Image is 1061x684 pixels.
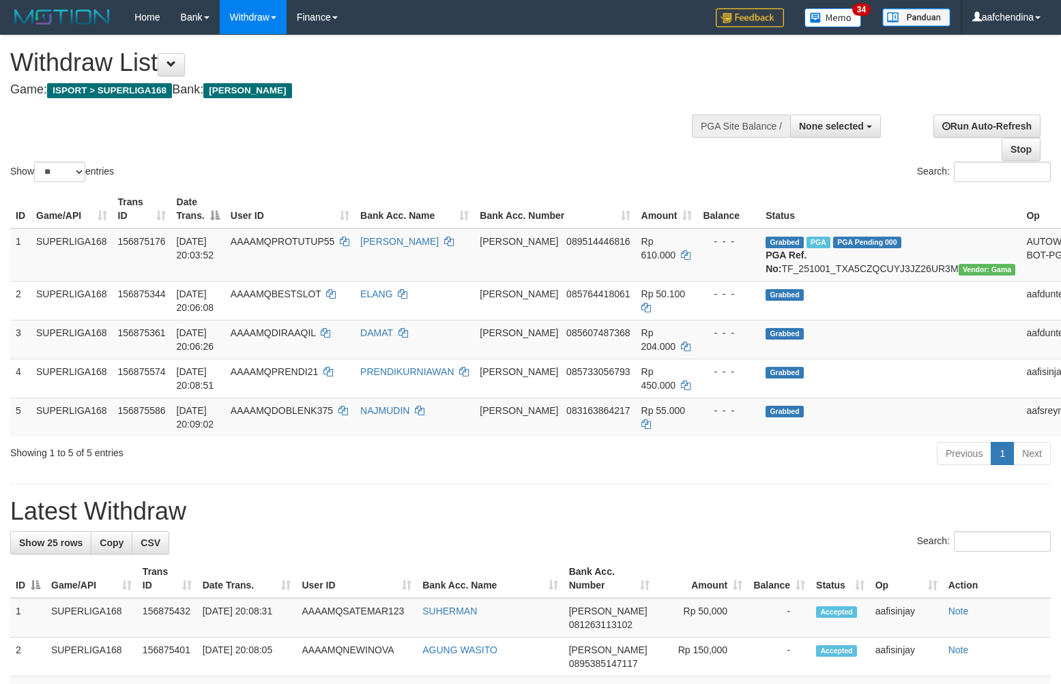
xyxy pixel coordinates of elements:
span: [DATE] 20:08:51 [177,366,214,391]
div: PGA Site Balance / [692,115,790,138]
span: [PERSON_NAME] [569,644,648,655]
td: [DATE] 20:08:05 [197,638,297,676]
a: Copy [91,531,132,554]
td: AAAAMQSATEMAR123 [296,598,417,638]
td: AAAAMQNEWINOVA [296,638,417,676]
span: Rp 450.000 [641,366,676,391]
td: SUPERLIGA168 [31,228,113,282]
span: Grabbed [766,237,804,248]
span: [PERSON_NAME] [480,366,558,377]
label: Show entries [10,162,114,182]
a: [PERSON_NAME] [360,236,439,247]
td: 1 [10,228,31,282]
h1: Latest Withdraw [10,498,1051,525]
th: ID [10,190,31,228]
th: Game/API: activate to sort column ascending [46,559,137,598]
div: Showing 1 to 5 of 5 entries [10,441,432,460]
a: NAJMUDIN [360,405,409,416]
th: Amount: activate to sort column ascending [655,559,748,598]
a: Note [948,606,969,616]
a: DAMAT [360,327,393,338]
span: [DATE] 20:03:52 [177,236,214,261]
select: Showentries [34,162,85,182]
th: User ID: activate to sort column ascending [225,190,355,228]
span: Accepted [816,645,857,657]
span: 156875586 [118,405,166,416]
div: - - - [703,326,755,340]
div: - - - [703,287,755,301]
td: 156875432 [137,598,197,638]
span: Copy 081263113102 to clipboard [569,619,633,630]
span: Rp 50.100 [641,288,686,299]
td: TF_251001_TXA5CZQCUYJ3JZ26UR3M [760,228,1021,282]
a: AGUNG WASITO [422,644,497,655]
td: - [748,638,811,676]
span: Copy 085764418061 to clipboard [566,288,630,299]
th: Amount: activate to sort column ascending [636,190,698,228]
span: AAAAMQDOBLENK375 [231,405,333,416]
h4: Game: Bank: [10,83,694,97]
th: Trans ID: activate to sort column ascending [113,190,171,228]
span: AAAAMQPROTUTUP55 [231,236,334,247]
span: [PERSON_NAME] [203,83,291,98]
span: Copy 085607487368 to clipboard [566,327,630,338]
span: AAAAMQDIRAAQIL [231,327,316,338]
span: AAAAMQPRENDI21 [231,366,318,377]
span: AAAAMQBESTSLOT [231,288,321,299]
th: Op: activate to sort column ascending [870,559,943,598]
span: Copy [100,537,123,548]
td: 3 [10,320,31,359]
div: - - - [703,365,755,378]
span: Vendor URL: https://trx31.1velocity.biz [959,264,1016,276]
th: Bank Acc. Number: activate to sort column ascending [474,190,635,228]
td: 4 [10,359,31,398]
td: 2 [10,638,46,676]
span: Marked by aafheankoy [806,237,830,248]
span: Rp 204.000 [641,327,676,352]
img: Button%20Memo.svg [804,8,862,27]
a: Run Auto-Refresh [933,115,1041,138]
span: 34 [852,3,871,16]
span: [PERSON_NAME] [480,288,558,299]
span: [PERSON_NAME] [480,405,558,416]
td: aafisinjay [870,638,943,676]
td: 156875401 [137,638,197,676]
td: SUPERLIGA168 [46,598,137,638]
td: SUPERLIGA168 [31,320,113,359]
span: [PERSON_NAME] [480,327,558,338]
span: PGA Pending [833,237,901,248]
span: Copy 083163864217 to clipboard [566,405,630,416]
a: Note [948,644,969,655]
div: - - - [703,404,755,417]
th: Action [943,559,1051,598]
a: 1 [991,442,1014,465]
th: Date Trans.: activate to sort column ascending [197,559,297,598]
input: Search: [954,162,1051,182]
a: ELANG [360,288,392,299]
img: Feedback.jpg [716,8,784,27]
span: 156875574 [118,366,166,377]
span: Grabbed [766,406,804,417]
a: Show 25 rows [10,531,91,554]
span: CSV [141,537,160,548]
label: Search: [917,531,1051,552]
span: Rp 55.000 [641,405,686,416]
span: [DATE] 20:06:26 [177,327,214,352]
span: 156875344 [118,288,166,299]
th: Balance [697,190,760,228]
th: Game/API: activate to sort column ascending [31,190,113,228]
b: PGA Ref. No: [766,250,806,274]
span: [DATE] 20:09:02 [177,405,214,430]
span: Accepted [816,606,857,618]
span: 156875176 [118,236,166,247]
input: Search: [954,531,1051,552]
span: Grabbed [766,367,804,378]
a: PRENDIKURNIAWAN [360,366,454,377]
span: 156875361 [118,327,166,338]
td: 1 [10,598,46,638]
td: SUPERLIGA168 [31,281,113,320]
th: Balance: activate to sort column ascending [748,559,811,598]
span: [DATE] 20:06:08 [177,288,214,313]
th: User ID: activate to sort column ascending [296,559,417,598]
a: Next [1013,442,1051,465]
